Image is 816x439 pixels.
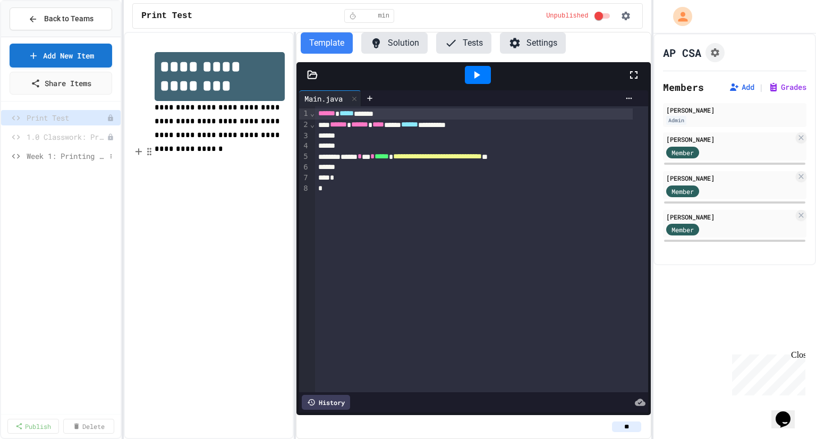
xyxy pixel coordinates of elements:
[299,162,310,173] div: 6
[7,419,59,434] a: Publish
[44,13,93,24] span: Back to Teams
[771,396,805,428] iframe: chat widget
[310,120,315,129] span: Fold line
[302,395,350,410] div: History
[107,133,114,141] div: Unpublished
[729,82,754,92] button: Add
[10,7,112,30] button: Back to Teams
[759,81,764,94] span: |
[666,134,794,144] div: [PERSON_NAME]
[500,32,566,54] button: Settings
[299,151,310,163] div: 5
[141,10,192,22] span: Print Test
[666,212,794,222] div: [PERSON_NAME]
[705,43,725,62] button: Assignment Settings
[666,116,686,125] div: Admin
[299,108,310,120] div: 1
[299,131,310,141] div: 3
[4,4,73,67] div: Chat with us now!Close
[301,32,353,54] button: Template
[728,350,805,395] iframe: chat widget
[768,82,806,92] button: Grades
[666,105,803,115] div: [PERSON_NAME]
[662,4,695,29] div: My Account
[299,90,361,106] div: Main.java
[299,183,310,194] div: 8
[107,114,114,122] div: Unpublished
[666,173,794,183] div: [PERSON_NAME]
[663,45,701,60] h1: AP CSA
[663,80,704,95] h2: Members
[10,44,112,67] a: Add New Item
[310,109,315,117] span: Fold line
[671,187,694,196] span: Member
[546,12,588,20] span: Unpublished
[361,32,428,54] button: Solution
[299,173,310,183] div: 7
[27,131,107,142] span: 1.0 Classwork: Printing in [GEOGRAPHIC_DATA]
[10,72,112,95] a: Share Items
[299,93,348,104] div: Main.java
[378,12,389,20] span: min
[299,120,310,131] div: 2
[671,148,694,157] span: Member
[299,141,310,151] div: 4
[27,112,107,123] span: Print Test
[63,419,115,434] a: Delete
[436,32,491,54] button: Tests
[27,150,106,162] span: Week 1: Printing in [GEOGRAPHIC_DATA]
[106,151,116,162] button: More options
[671,225,694,234] span: Member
